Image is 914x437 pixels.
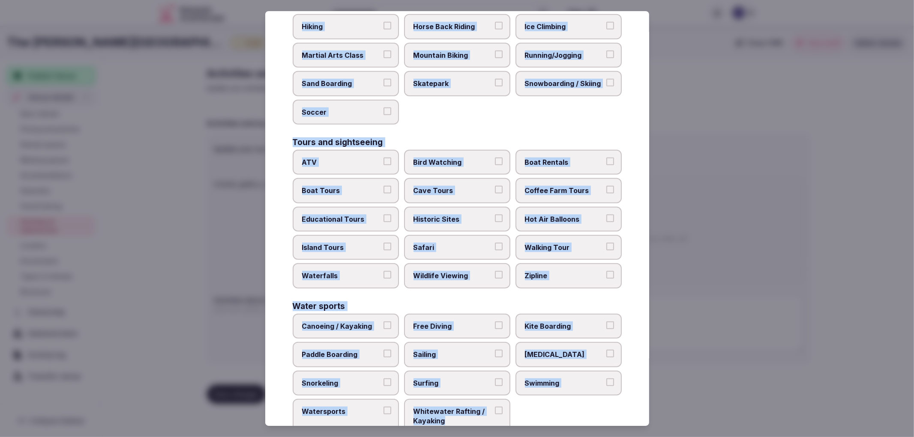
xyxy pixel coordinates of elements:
[384,107,391,115] button: Soccer
[384,158,391,165] button: ATV
[414,243,492,252] span: Safari
[495,79,503,86] button: Skatepark
[302,243,381,252] span: Island Tours
[495,158,503,165] button: Bird Watching
[525,378,604,388] span: Swimming
[302,51,381,60] span: Martial Arts Class
[495,378,503,386] button: Surfing
[525,243,604,252] span: Walking Tour
[384,407,391,414] button: Watersports
[495,22,503,30] button: Horse Back Riding
[384,214,391,222] button: Educational Tours
[302,107,381,117] span: Soccer
[414,51,492,60] span: Mountain Biking
[302,158,381,167] span: ATV
[302,79,381,88] span: Sand Boarding
[384,271,391,279] button: Waterfalls
[414,271,492,280] span: Wildlife Viewing
[384,350,391,357] button: Paddle Boarding
[384,186,391,193] button: Boat Tours
[414,321,492,331] span: Free Diving
[606,350,614,357] button: [MEDICAL_DATA]
[525,51,604,60] span: Running/Jogging
[495,186,503,193] button: Cave Tours
[414,79,492,88] span: Skatepark
[495,407,503,414] button: Whitewater Rafting / Kayaking
[414,407,492,426] span: Whitewater Rafting / Kayaking
[525,158,604,167] span: Boat Rentals
[606,378,614,386] button: Swimming
[606,158,614,165] button: Boat Rentals
[495,214,503,222] button: Historic Sites
[606,271,614,279] button: Zipline
[293,138,383,146] h3: Tours and sightseeing
[302,22,381,31] span: Hiking
[606,51,614,58] button: Running/Jogging
[302,407,381,416] span: Watersports
[525,186,604,195] span: Coffee Farm Tours
[302,186,381,195] span: Boat Tours
[414,22,492,31] span: Horse Back Riding
[384,79,391,86] button: Sand Boarding
[384,51,391,58] button: Martial Arts Class
[414,186,492,195] span: Cave Tours
[384,321,391,329] button: Canoeing / Kayaking
[384,378,391,386] button: Snorkeling
[495,321,503,329] button: Free Diving
[525,22,604,31] span: Ice Climbing
[302,214,381,224] span: Educational Tours
[495,51,503,58] button: Mountain Biking
[606,214,614,222] button: Hot Air Balloons
[606,186,614,193] button: Coffee Farm Tours
[302,378,381,388] span: Snorkeling
[525,79,604,88] span: Snowboarding / Skiing
[606,79,614,86] button: Snowboarding / Skiing
[302,271,381,280] span: Waterfalls
[414,158,492,167] span: Bird Watching
[606,321,614,329] button: Kite Boarding
[414,214,492,224] span: Historic Sites
[525,350,604,359] span: [MEDICAL_DATA]
[293,302,345,310] h3: Water sports
[606,22,614,30] button: Ice Climbing
[302,350,381,359] span: Paddle Boarding
[495,271,503,279] button: Wildlife Viewing
[525,321,604,331] span: Kite Boarding
[525,271,604,280] span: Zipline
[414,350,492,359] span: Sailing
[414,378,492,388] span: Surfing
[495,243,503,250] button: Safari
[495,350,503,357] button: Sailing
[384,243,391,250] button: Island Tours
[606,243,614,250] button: Walking Tour
[302,321,381,331] span: Canoeing / Kayaking
[384,22,391,30] button: Hiking
[525,214,604,224] span: Hot Air Balloons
